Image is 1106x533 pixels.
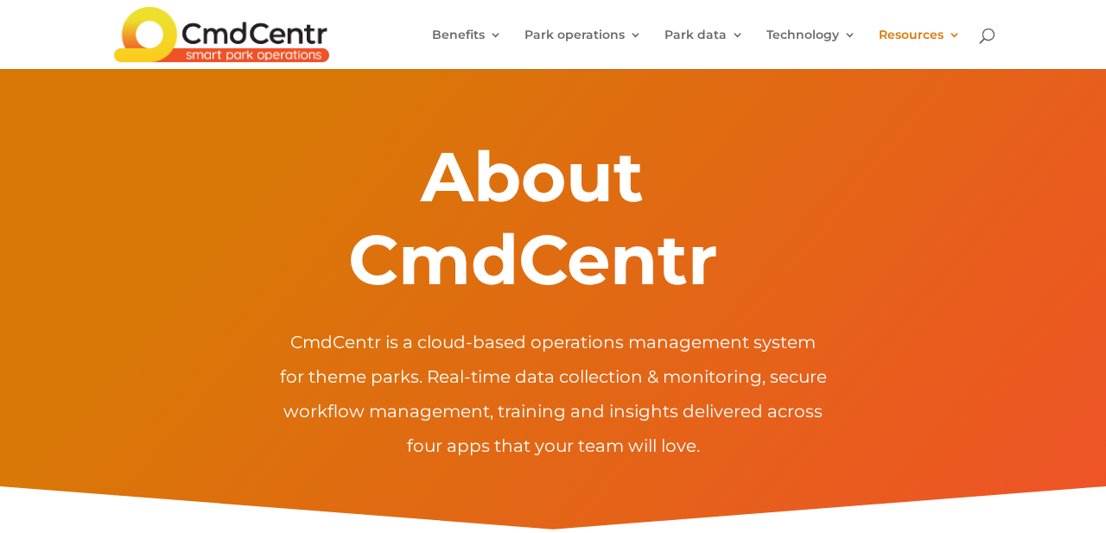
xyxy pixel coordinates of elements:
a: Park operations [524,29,642,69]
a: Resources [879,29,961,69]
h1: About CmdCentr [276,136,788,310]
span: CmdCentr is a cloud-based operations management system for theme parks. Real-time data collection... [280,332,827,456]
a: Benefits [432,29,502,69]
img: CmdCentr [114,7,329,62]
a: Park data [664,29,744,69]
